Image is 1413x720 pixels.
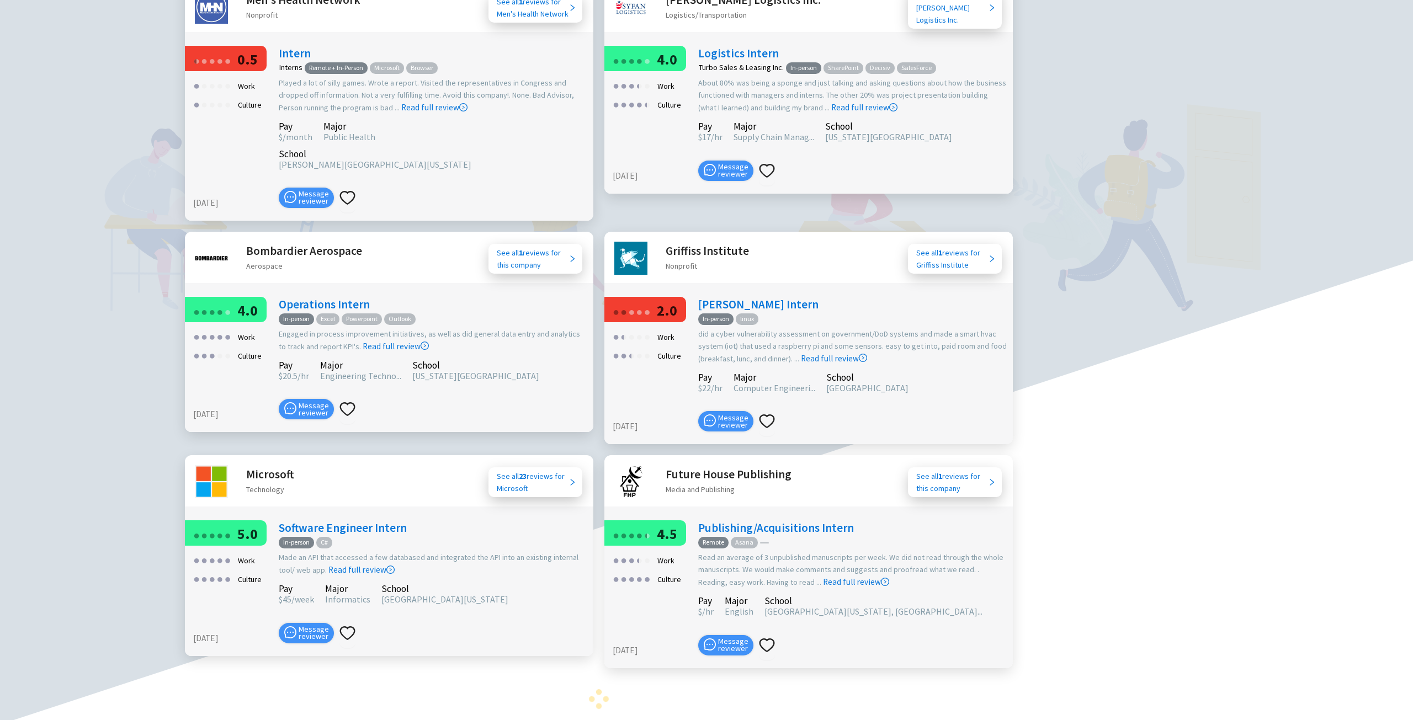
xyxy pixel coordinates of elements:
[488,244,582,274] a: See all1reviews forthis company
[731,537,758,548] span: Asana
[636,526,642,543] div: ●
[235,328,258,346] div: Work
[235,77,258,95] div: Work
[299,626,329,640] span: Message reviewer
[323,122,375,130] div: Major
[698,551,1007,589] div: Read an average of 3 unpublished manuscripts per week. We did not read through the whole manuscri...
[279,370,283,381] span: $
[764,606,982,617] span: [GEOGRAPHIC_DATA][US_STATE], [GEOGRAPHIC_DATA]...
[889,103,897,111] span: right-circle
[216,551,223,568] div: ●
[201,95,208,113] div: ●
[938,471,942,481] b: 1
[193,526,200,543] div: ●
[320,370,401,381] span: Engineering Techno...
[718,163,748,178] span: Message reviewer
[704,164,716,176] span: message
[201,328,208,345] div: ●
[699,63,784,71] div: Turbo Sales & Leasing Inc.
[620,95,627,113] div: ●
[628,551,635,568] div: ●
[246,465,294,483] h2: Microsoft
[305,62,368,74] span: Remote + In-Person
[908,244,1002,274] a: See all1reviews forGriffiss Institute
[279,297,370,312] a: Operations Intern
[704,414,716,426] span: message
[279,551,588,577] div: Made an API that accessed a few databased and integrated the API into an existing internal tool/ ...
[279,63,302,71] div: Interns
[916,247,988,271] div: See all reviews for Griffiss Institute
[734,374,815,381] div: Major
[620,303,627,320] div: ●
[216,77,223,94] div: ●
[201,551,208,568] div: ●
[636,570,642,587] div: ●
[764,597,982,605] div: School
[401,47,468,113] a: Read full review
[657,525,677,543] span: 4.5
[209,52,215,69] div: ●
[654,77,678,95] div: Work
[201,303,208,320] div: ●
[193,551,200,568] div: ●
[666,242,749,260] h2: Griffiss Institute
[801,298,867,364] a: Read full review
[636,303,642,320] div: ●
[381,585,508,593] div: School
[666,9,821,21] div: Logistics/Transportation
[279,131,283,142] span: $
[339,625,355,641] span: heart
[636,346,642,364] div: ●
[193,77,200,94] div: ●
[628,526,635,543] div: ●
[698,46,779,61] a: Logistics Intern
[620,328,627,345] div: ●
[718,638,748,652] span: Message reviewer
[613,328,619,345] div: ●
[644,95,647,113] div: ●
[628,77,635,94] div: ●
[279,122,312,130] div: Pay
[325,594,370,605] span: Informatics
[644,95,650,113] div: ●
[246,260,362,272] div: Aerospace
[193,570,200,587] div: ●
[320,361,401,369] div: Major
[193,408,273,421] div: [DATE]
[702,606,714,617] span: /hr
[299,190,329,205] span: Message reviewer
[497,247,569,271] div: See all reviews for this company
[519,471,527,481] b: 23
[325,585,370,593] div: Major
[381,594,508,605] span: [GEOGRAPHIC_DATA][US_STATE]
[644,526,650,543] div: ●
[279,159,471,170] span: [PERSON_NAME][GEOGRAPHIC_DATA][US_STATE]
[644,346,650,364] div: ●
[412,361,539,369] div: School
[704,638,716,650] span: message
[284,191,296,203] span: message
[201,526,208,543] div: ●
[370,62,404,74] span: Microsoft
[613,644,693,657] div: [DATE]
[628,95,635,113] div: ●
[224,77,231,94] div: ●
[759,413,775,429] span: heart
[224,328,231,345] div: ●
[497,470,569,494] div: See all reviews for Microsoft
[363,286,429,351] a: Read full review
[698,131,702,142] span: $
[613,570,619,587] div: ●
[488,467,582,497] a: See all23reviews forMicrosoft
[224,526,231,543] div: ●
[193,52,196,69] div: ●
[654,570,684,589] div: Culture
[620,52,627,69] div: ●
[636,551,642,568] div: ●
[831,47,897,113] a: Read full review
[613,303,619,320] div: ●
[209,328,215,345] div: ●
[628,303,635,320] div: ●
[614,465,647,498] img: Future House Publishing
[216,95,223,113] div: ●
